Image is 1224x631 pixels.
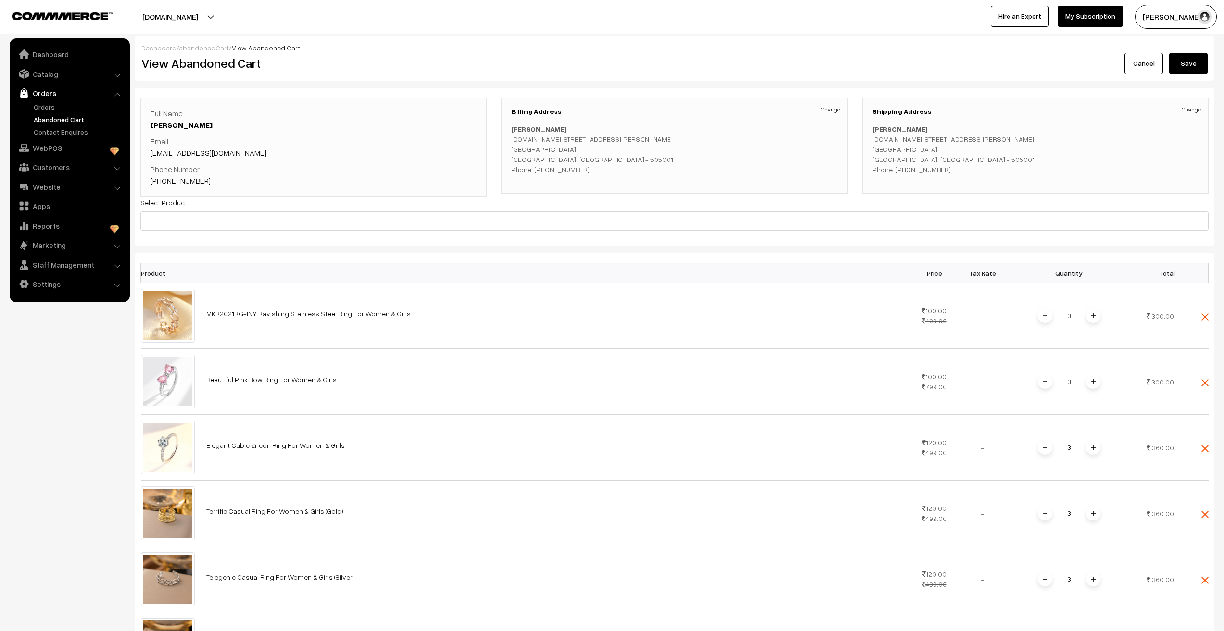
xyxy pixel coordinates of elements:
a: Change [821,105,840,114]
label: Select Product [140,198,187,208]
p: [DOMAIN_NAME][STREET_ADDRESS][PERSON_NAME] [GEOGRAPHIC_DATA], [GEOGRAPHIC_DATA], [GEOGRAPHIC_DATA... [872,124,1199,174]
a: Abandoned Cart [31,114,126,124]
td: 100.00 [910,349,959,415]
th: Total [1132,263,1180,283]
a: WebPOS [12,139,126,157]
img: plusI [1091,379,1096,384]
img: plusI [1091,445,1096,450]
a: [PERSON_NAME] [151,120,213,130]
td: 120.00 [910,481,959,546]
span: 360.00 [1152,509,1174,518]
img: plusI [1091,577,1096,582]
strike: 799.00 [922,383,947,391]
b: [PERSON_NAME] [872,125,928,133]
button: [PERSON_NAME] [1135,5,1217,29]
a: Apps [12,198,126,215]
span: 360.00 [1152,444,1174,452]
a: Elegant Cubic Zircon Ring For Women & Girls [206,441,345,449]
strike: 499.00 [922,448,947,457]
a: Staff Management [12,256,126,273]
a: [PHONE_NUMBER] [151,176,211,186]
img: imagrpuquvtz3ybm.jpeg [141,355,195,408]
span: 360.00 [1152,575,1174,583]
span: - [981,575,984,583]
img: imagn25gykxyfhua.jpeg [141,421,195,474]
img: close [1201,577,1209,584]
a: Website [12,178,126,196]
img: imah5y52qvgsu56y.jpeg [141,486,195,540]
span: View Abandoned Cart [232,44,300,52]
p: Email [151,136,477,159]
a: Reports [12,217,126,235]
button: [DOMAIN_NAME] [109,5,232,29]
button: Save [1169,53,1208,74]
strike: 499.00 [922,317,947,325]
a: MKR2021RG-INY Ravishing Stainless Steel Ring For Women & Girls [206,309,411,318]
a: abandonedCart [179,44,229,52]
p: Phone Number [151,163,477,186]
td: 120.00 [910,546,959,612]
a: Dashboard [141,44,177,52]
img: user [1198,10,1212,24]
img: plusI [1091,313,1096,318]
img: minus [1043,577,1047,582]
b: [PERSON_NAME] [511,125,567,133]
img: COMMMERCE [12,12,113,20]
a: My Subscription [1058,6,1123,27]
span: 300.00 [1151,312,1174,320]
td: 100.00 [910,283,959,349]
img: 2021-rg-1.jpg [141,289,195,343]
a: Orders [31,102,126,112]
img: imah5y52akgtstt5.jpeg [141,552,195,606]
span: 300.00 [1151,378,1174,386]
a: Catalog [12,65,126,83]
img: close [1201,379,1209,386]
th: Tax Rate [959,263,1007,283]
img: plusI [1091,511,1096,516]
span: - [981,509,984,518]
img: close [1201,313,1209,321]
a: Dashboard [12,46,126,63]
th: Quantity [1007,263,1132,283]
a: Change [1182,105,1201,114]
a: Settings [12,275,126,293]
img: minus [1043,313,1047,318]
span: - [981,444,984,452]
h3: Shipping Address [872,108,1199,116]
h2: View Abandoned Cart [141,56,668,71]
img: minus [1043,445,1047,450]
a: Contact Enquires [31,127,126,137]
strike: 499.00 [922,514,947,522]
img: close [1201,511,1209,518]
a: [EMAIL_ADDRESS][DOMAIN_NAME] [151,148,266,158]
p: [DOMAIN_NAME][STREET_ADDRESS][PERSON_NAME] [GEOGRAPHIC_DATA], [GEOGRAPHIC_DATA], [GEOGRAPHIC_DATA... [511,124,837,174]
div: / / [141,43,1208,53]
a: Beautiful Pink Bow Ring For Women & Girls [206,375,337,384]
p: Full Name [151,108,477,131]
img: minus [1043,511,1047,516]
a: Cancel [1124,53,1163,74]
span: - [981,378,984,386]
img: close [1201,445,1209,452]
img: minus [1043,379,1047,384]
a: Terrific Casual Ring For Women & Girls (Gold) [206,507,343,515]
a: Orders [12,85,126,102]
th: Price [910,263,959,283]
span: - [981,312,984,320]
a: COMMMERCE [12,10,96,21]
h3: Billing Address [511,108,837,116]
a: Hire an Expert [991,6,1049,27]
a: Customers [12,159,126,176]
a: Marketing [12,236,126,254]
td: 120.00 [910,415,959,481]
a: Telegenic Casual Ring For Women & Girls (Silver) [206,573,354,581]
th: Product [141,263,201,283]
strike: 499.00 [922,580,947,588]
